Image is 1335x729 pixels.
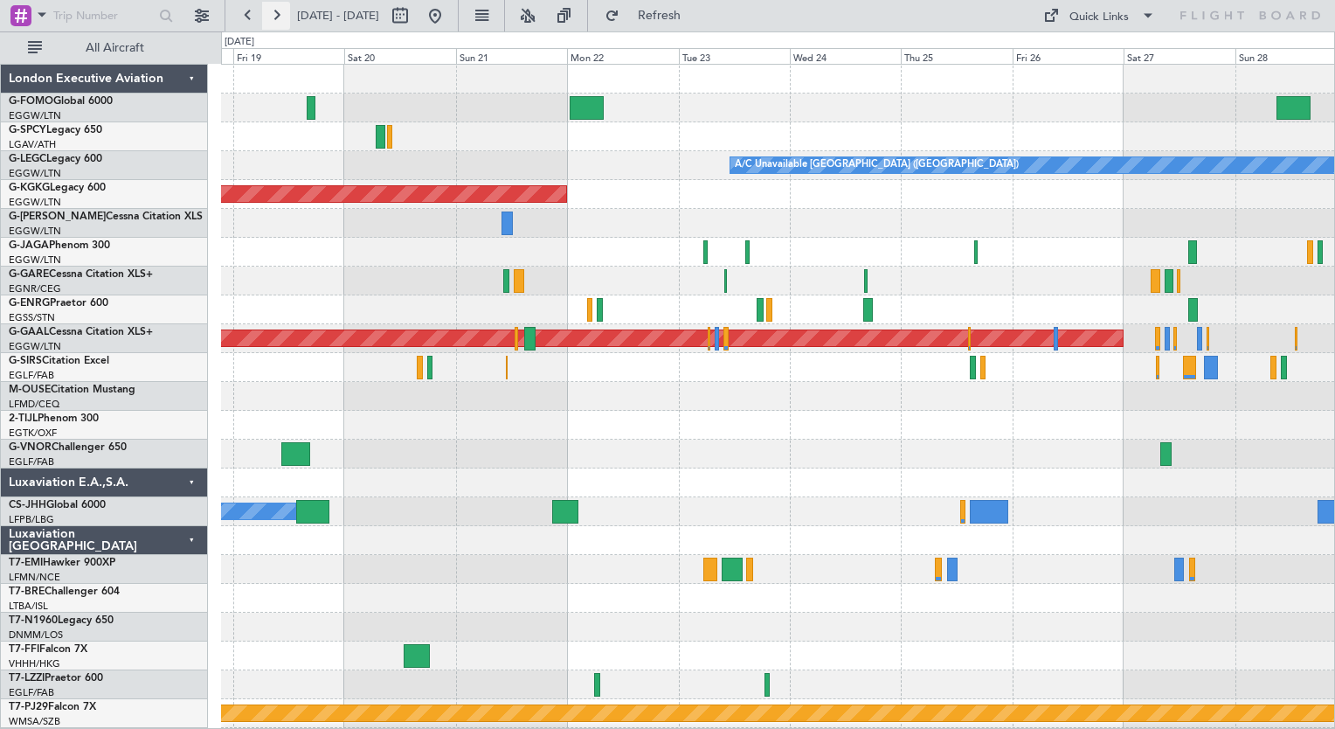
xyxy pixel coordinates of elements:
[9,356,42,366] span: G-SIRS
[233,48,344,64] div: Fri 19
[9,269,49,280] span: G-GARE
[9,212,203,222] a: G-[PERSON_NAME]Cessna Citation XLS
[9,715,60,728] a: WMSA/SZB
[9,587,45,597] span: T7-BRE
[9,183,50,193] span: G-KGKG
[901,48,1012,64] div: Thu 25
[9,442,127,453] a: G-VNORChallenger 650
[9,311,55,324] a: EGSS/STN
[9,298,50,309] span: G-ENRG
[9,644,39,655] span: T7-FFI
[9,109,61,122] a: EGGW/LTN
[9,369,54,382] a: EGLF/FAB
[9,398,59,411] a: LFMD/CEQ
[9,240,110,251] a: G-JAGAPhenom 300
[597,2,702,30] button: Refresh
[9,442,52,453] span: G-VNOR
[9,571,60,584] a: LFMN/NCE
[9,196,61,209] a: EGGW/LTN
[9,615,114,626] a: T7-N1960Legacy 650
[297,8,379,24] span: [DATE] - [DATE]
[9,500,106,510] a: CS-JHHGlobal 6000
[9,513,54,526] a: LFPB/LBG
[9,558,43,568] span: T7-EMI
[679,48,790,64] div: Tue 23
[9,644,87,655] a: T7-FFIFalcon 7X
[9,628,63,642] a: DNMM/LOS
[9,298,108,309] a: G-ENRGPraetor 600
[9,673,103,684] a: T7-LZZIPraetor 600
[45,42,184,54] span: All Aircraft
[9,413,38,424] span: 2-TIJL
[9,125,102,135] a: G-SPCYLegacy 650
[9,385,135,395] a: M-OUSECitation Mustang
[567,48,678,64] div: Mon 22
[9,427,57,440] a: EGTK/OXF
[9,240,49,251] span: G-JAGA
[1034,2,1164,30] button: Quick Links
[735,152,1019,178] div: A/C Unavailable [GEOGRAPHIC_DATA] ([GEOGRAPHIC_DATA])
[9,138,56,151] a: LGAV/ATH
[9,413,99,424] a: 2-TIJLPhenom 300
[9,558,115,568] a: T7-EMIHawker 900XP
[623,10,696,22] span: Refresh
[9,269,153,280] a: G-GARECessna Citation XLS+
[1069,9,1129,26] div: Quick Links
[9,96,53,107] span: G-FOMO
[9,615,58,626] span: T7-N1960
[9,702,96,712] a: T7-PJ29Falcon 7X
[9,686,54,699] a: EGLF/FAB
[1013,48,1124,64] div: Fri 26
[9,253,61,267] a: EGGW/LTN
[9,673,45,684] span: T7-LZZI
[9,154,46,164] span: G-LEGC
[9,154,102,164] a: G-LEGCLegacy 600
[9,702,48,712] span: T7-PJ29
[9,282,61,295] a: EGNR/CEG
[53,3,154,29] input: Trip Number
[9,327,153,337] a: G-GAALCessna Citation XLS+
[790,48,901,64] div: Wed 24
[9,600,48,613] a: LTBA/ISL
[9,327,49,337] span: G-GAAL
[344,48,455,64] div: Sat 20
[9,167,61,180] a: EGGW/LTN
[9,183,106,193] a: G-KGKGLegacy 600
[9,385,51,395] span: M-OUSE
[9,212,106,222] span: G-[PERSON_NAME]
[9,96,113,107] a: G-FOMOGlobal 6000
[9,340,61,353] a: EGGW/LTN
[9,455,54,469] a: EGLF/FAB
[9,125,46,135] span: G-SPCY
[19,34,190,62] button: All Aircraft
[1124,48,1235,64] div: Sat 27
[225,35,254,50] div: [DATE]
[9,356,109,366] a: G-SIRSCitation Excel
[9,587,120,597] a: T7-BREChallenger 604
[9,657,60,670] a: VHHH/HKG
[456,48,567,64] div: Sun 21
[9,500,46,510] span: CS-JHH
[9,225,61,238] a: EGGW/LTN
